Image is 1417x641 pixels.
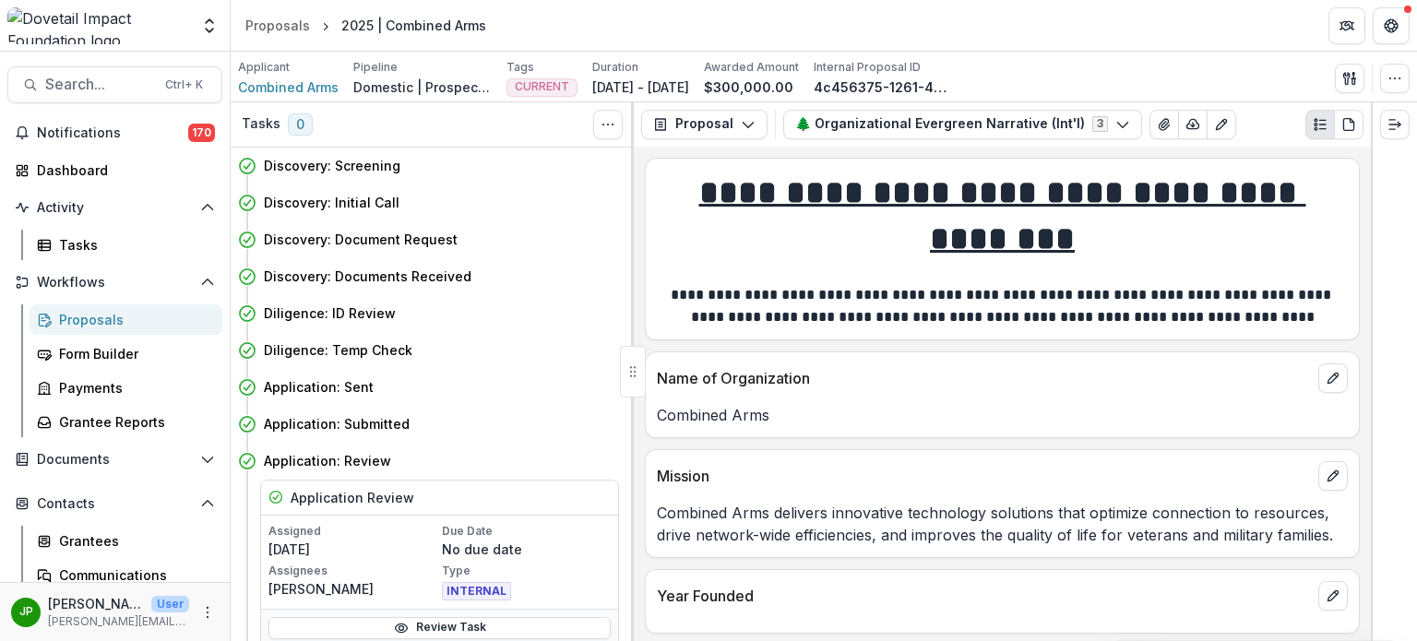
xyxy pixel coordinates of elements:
h4: Discovery: Documents Received [264,267,471,286]
button: Notifications170 [7,118,222,148]
button: Expand right [1380,110,1410,139]
a: Proposals [30,304,222,335]
p: Domestic | Prospects Pipeline [353,77,492,97]
h4: Discovery: Document Request [264,230,458,249]
button: PDF view [1334,110,1363,139]
div: Dashboard [37,160,208,180]
button: Open Activity [7,193,222,222]
h4: Application: Review [264,451,391,470]
span: Search... [45,76,154,93]
h3: Tasks [242,116,280,132]
p: Awarded Amount [704,59,799,76]
button: edit [1318,461,1348,491]
h4: Discovery: Initial Call [264,193,399,212]
div: Form Builder [59,344,208,363]
h5: Application Review [291,488,414,507]
button: Open Workflows [7,267,222,297]
a: Payments [30,373,222,403]
div: Proposals [59,310,208,329]
a: Grantee Reports [30,407,222,437]
a: Combined Arms [238,77,339,97]
p: Type [442,563,612,579]
button: Toggle View Cancelled Tasks [593,110,623,139]
span: Activity [37,200,193,216]
p: 4c456375-1261-4d85-abd4-f425e1c436af [814,77,952,97]
img: Dovetail Impact Foundation logo [7,7,189,44]
span: Contacts [37,496,193,512]
p: Name of Organization [657,367,1311,389]
p: $300,000.00 [704,77,793,97]
button: Search... [7,66,222,103]
h4: Diligence: Temp Check [264,340,412,360]
button: Plaintext view [1305,110,1335,139]
span: 0 [288,113,313,136]
p: Assignees [268,563,438,579]
button: Open Documents [7,445,222,474]
p: Combined Arms delivers innovative technology solutions that optimize connection to resources, dri... [657,502,1348,546]
p: Tags [506,59,534,76]
p: [PERSON_NAME] [268,579,438,599]
button: edit [1318,363,1348,393]
span: CURRENT [515,80,569,93]
a: Form Builder [30,338,222,369]
h4: Application: Submitted [264,414,410,433]
p: Duration [592,59,638,76]
button: Open Contacts [7,489,222,518]
div: Grantee Reports [59,412,208,432]
a: Communications [30,560,222,590]
p: Applicant [238,59,290,76]
button: 🌲 Organizational Evergreen Narrative (Int'l)3 [783,110,1142,139]
p: Assigned [268,523,438,540]
div: Payments [59,378,208,398]
span: Notifications [37,125,188,141]
p: Pipeline [353,59,398,76]
button: View Attached Files [1149,110,1179,139]
a: Review Task [268,617,611,639]
p: Due Date [442,523,612,540]
nav: breadcrumb [238,12,494,39]
button: Partners [1328,7,1365,44]
p: [PERSON_NAME] [48,594,144,613]
h4: Application: Sent [264,377,374,397]
p: Year Founded [657,585,1311,607]
a: Dashboard [7,155,222,185]
span: Workflows [37,275,193,291]
button: Edit as form [1207,110,1236,139]
div: 2025 | Combined Arms [341,16,486,35]
p: Internal Proposal ID [814,59,921,76]
span: INTERNAL [442,582,511,600]
p: Mission [657,465,1311,487]
p: No due date [442,540,612,559]
p: [DATE] [268,540,438,559]
button: Open entity switcher [196,7,222,44]
div: Communications [59,565,208,585]
h4: Diligence: ID Review [264,303,396,323]
div: Ctrl + K [161,75,207,95]
button: Get Help [1373,7,1410,44]
h4: Discovery: Screening [264,156,400,175]
p: [DATE] - [DATE] [592,77,689,97]
div: Grantees [59,531,208,551]
p: Combined Arms [657,404,1348,426]
div: Jason Pittman [19,606,33,618]
span: 170 [188,124,215,142]
div: Tasks [59,235,208,255]
a: Proposals [238,12,317,39]
a: Tasks [30,230,222,260]
div: Proposals [245,16,310,35]
a: Grantees [30,526,222,556]
p: User [151,596,189,612]
p: [PERSON_NAME][EMAIL_ADDRESS][DOMAIN_NAME] [48,613,189,630]
button: More [196,601,219,623]
button: Proposal [641,110,768,139]
span: Documents [37,452,193,468]
button: edit [1318,581,1348,611]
